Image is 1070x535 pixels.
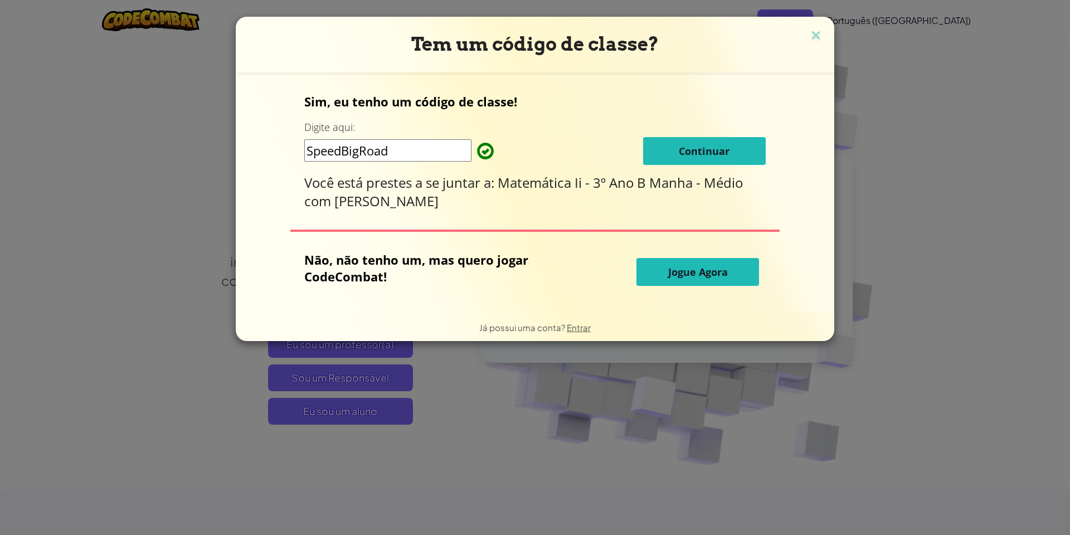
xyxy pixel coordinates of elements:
font: Matemática Ii - 3º Ano B Manha - Médio [498,173,743,192]
button: Jogue Agora [636,258,759,286]
font: Jogue Agora [668,265,728,279]
a: Entrar [567,322,591,333]
font: Você está prestes a se juntar a: [304,173,494,192]
img: ícone de fechamento [809,28,823,45]
font: Não, não tenho um, mas quero jogar CodeCombat! [304,251,528,285]
font: com [304,192,331,210]
font: Digite aqui: [304,120,355,134]
button: Continuar [643,137,766,165]
font: Sim, eu tenho um código de classe! [304,93,517,110]
font: Tem um código de classe? [411,33,659,55]
font: [PERSON_NAME] [334,192,439,210]
font: Continuar [679,144,729,158]
font: Já possui uma conta? [479,322,565,333]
